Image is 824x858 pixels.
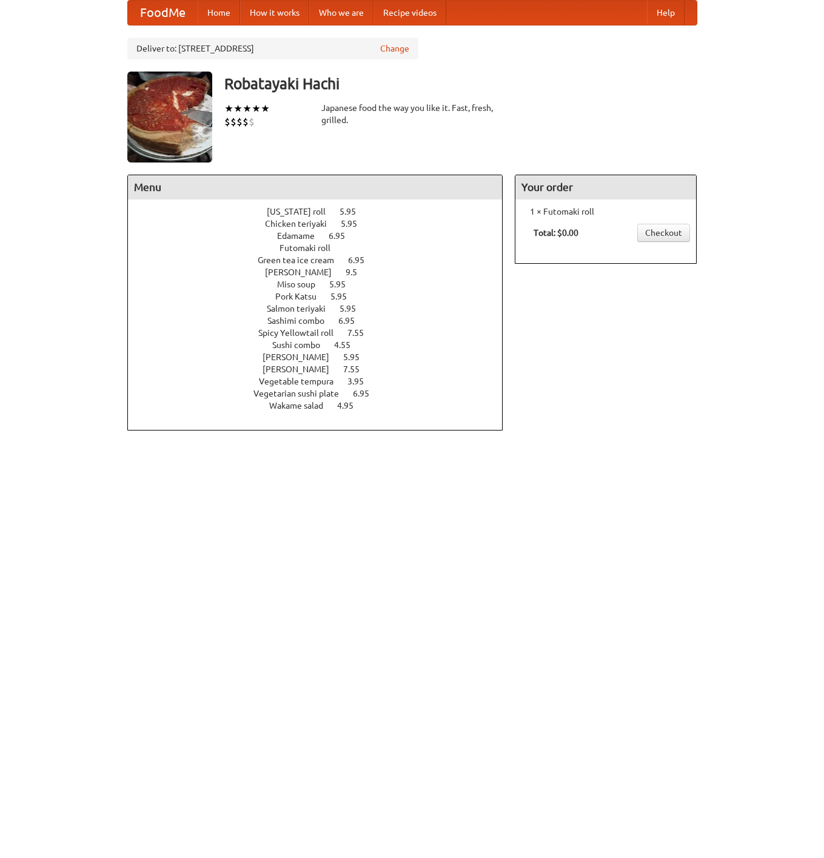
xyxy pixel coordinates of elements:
[340,304,368,313] span: 5.95
[272,340,332,350] span: Sushi combo
[347,328,376,338] span: 7.55
[309,1,373,25] a: Who we are
[347,377,376,386] span: 3.95
[243,102,252,115] li: ★
[265,267,344,277] span: [PERSON_NAME]
[261,102,270,115] li: ★
[233,102,243,115] li: ★
[258,328,386,338] a: Spicy Yellowtail roll 7.55
[249,115,255,129] li: $
[334,340,363,350] span: 4.55
[230,115,236,129] li: $
[224,115,230,129] li: $
[236,115,243,129] li: $
[265,219,339,229] span: Chicken teriyaki
[343,364,372,374] span: 7.55
[263,364,382,374] a: [PERSON_NAME] 7.55
[253,389,392,398] a: Vegetarian sushi plate 6.95
[269,401,335,411] span: Wakame salad
[346,267,369,277] span: 9.5
[267,304,338,313] span: Salmon teriyaki
[534,228,578,238] b: Total: $0.00
[267,316,337,326] span: Sashimi combo
[267,304,378,313] a: Salmon teriyaki 5.95
[330,292,359,301] span: 5.95
[263,352,341,362] span: [PERSON_NAME]
[348,255,377,265] span: 6.95
[258,328,346,338] span: Spicy Yellowtail roll
[647,1,685,25] a: Help
[263,364,341,374] span: [PERSON_NAME]
[258,255,387,265] a: Green tea ice cream 6.95
[515,175,696,199] h4: Your order
[343,352,372,362] span: 5.95
[340,207,368,216] span: 5.95
[128,175,503,199] h4: Menu
[267,316,377,326] a: Sashimi combo 6.95
[272,340,373,350] a: Sushi combo 4.55
[258,255,346,265] span: Green tea ice cream
[243,115,249,129] li: $
[373,1,446,25] a: Recipe videos
[265,267,380,277] a: [PERSON_NAME] 9.5
[128,1,198,25] a: FoodMe
[198,1,240,25] a: Home
[252,102,261,115] li: ★
[521,206,690,218] li: 1 × Futomaki roll
[321,102,503,126] div: Japanese food the way you like it. Fast, fresh, grilled.
[127,38,418,59] div: Deliver to: [STREET_ADDRESS]
[253,389,351,398] span: Vegetarian sushi plate
[280,243,365,253] a: Futomaki roll
[277,280,327,289] span: Miso soup
[267,207,338,216] span: [US_STATE] roll
[265,219,380,229] a: Chicken teriyaki 5.95
[277,231,327,241] span: Edamame
[329,280,358,289] span: 5.95
[259,377,386,386] a: Vegetable tempura 3.95
[353,389,381,398] span: 6.95
[269,401,376,411] a: Wakame salad 4.95
[267,207,378,216] a: [US_STATE] roll 5.95
[240,1,309,25] a: How it works
[338,316,367,326] span: 6.95
[263,352,382,362] a: [PERSON_NAME] 5.95
[275,292,329,301] span: Pork Katsu
[277,280,368,289] a: Miso soup 5.95
[277,231,367,241] a: Edamame 6.95
[637,224,690,242] a: Checkout
[224,72,697,96] h3: Robatayaki Hachi
[337,401,366,411] span: 4.95
[329,231,357,241] span: 6.95
[224,102,233,115] li: ★
[341,219,369,229] span: 5.95
[280,243,343,253] span: Futomaki roll
[275,292,369,301] a: Pork Katsu 5.95
[380,42,409,55] a: Change
[127,72,212,163] img: angular.jpg
[259,377,346,386] span: Vegetable tempura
